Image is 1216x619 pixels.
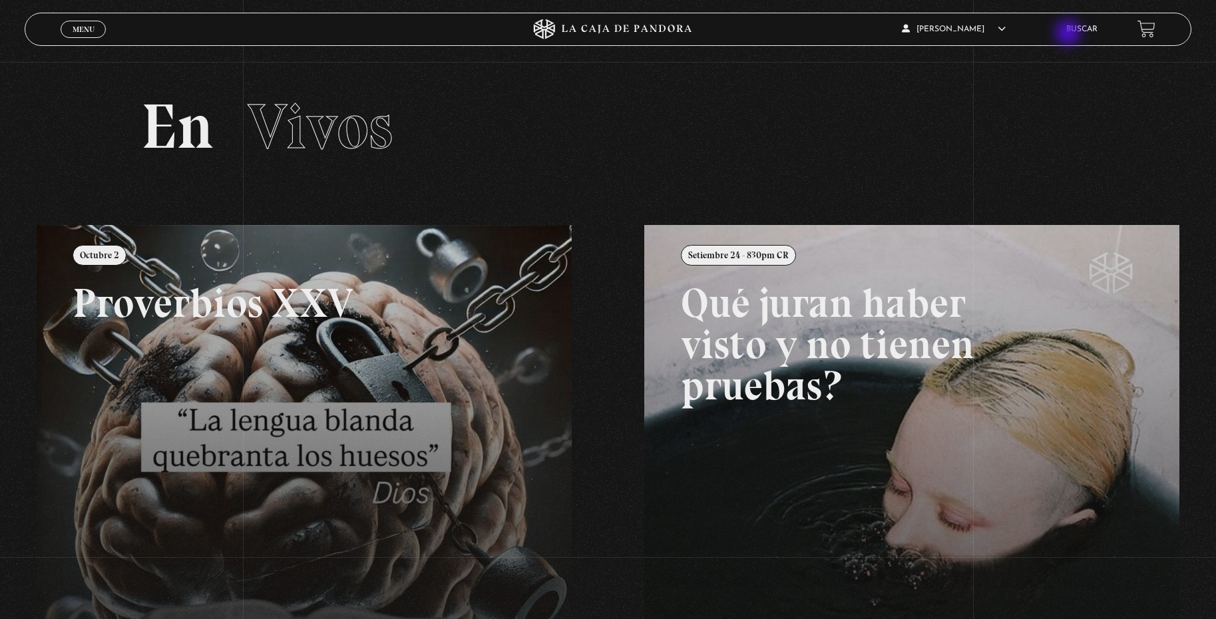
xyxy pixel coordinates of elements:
[902,25,1006,33] span: [PERSON_NAME]
[1137,20,1155,38] a: View your shopping cart
[1066,25,1098,33] a: Buscar
[248,89,393,164] span: Vivos
[73,25,95,33] span: Menu
[68,36,99,45] span: Cerrar
[141,95,1075,158] h2: En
